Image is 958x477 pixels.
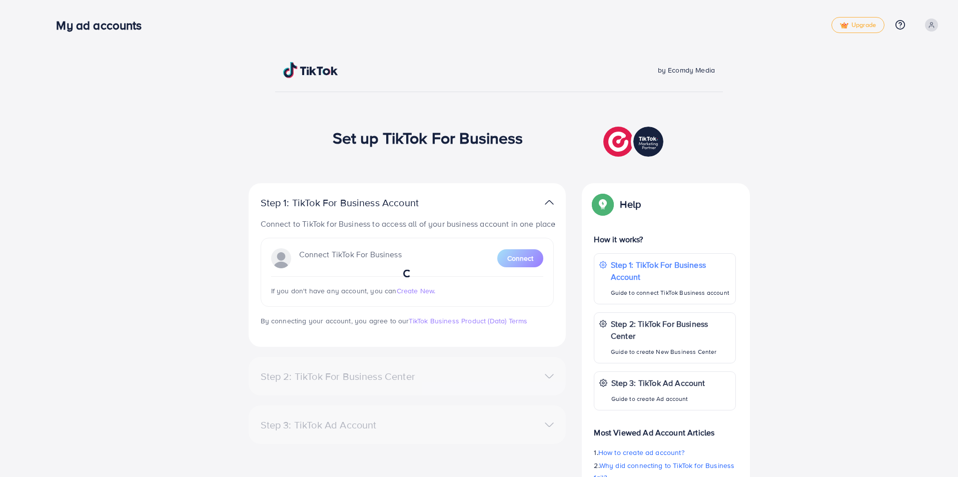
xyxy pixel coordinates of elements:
p: Step 3: TikTok Ad Account [611,377,705,389]
p: Help [620,198,641,210]
p: How it works? [594,233,736,245]
img: tick [840,22,848,29]
p: Guide to create New Business Center [611,346,730,358]
p: Step 1: TikTok For Business Account [611,259,730,283]
span: Upgrade [840,22,876,29]
p: Guide to connect TikTok Business account [611,287,730,299]
p: 1. [594,446,736,458]
span: by Ecomdy Media [658,65,715,75]
img: Popup guide [594,195,612,213]
a: tickUpgrade [831,17,884,33]
p: Step 1: TikTok For Business Account [261,197,451,209]
img: TikTok partner [545,195,554,210]
h3: My ad accounts [56,18,150,33]
img: TikTok [283,62,338,78]
p: Step 2: TikTok For Business Center [611,318,730,342]
h1: Set up TikTok For Business [333,128,523,147]
span: How to create ad account? [598,447,684,457]
p: Most Viewed Ad Account Articles [594,418,736,438]
p: Guide to create Ad account [611,393,705,405]
img: TikTok partner [603,124,666,159]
